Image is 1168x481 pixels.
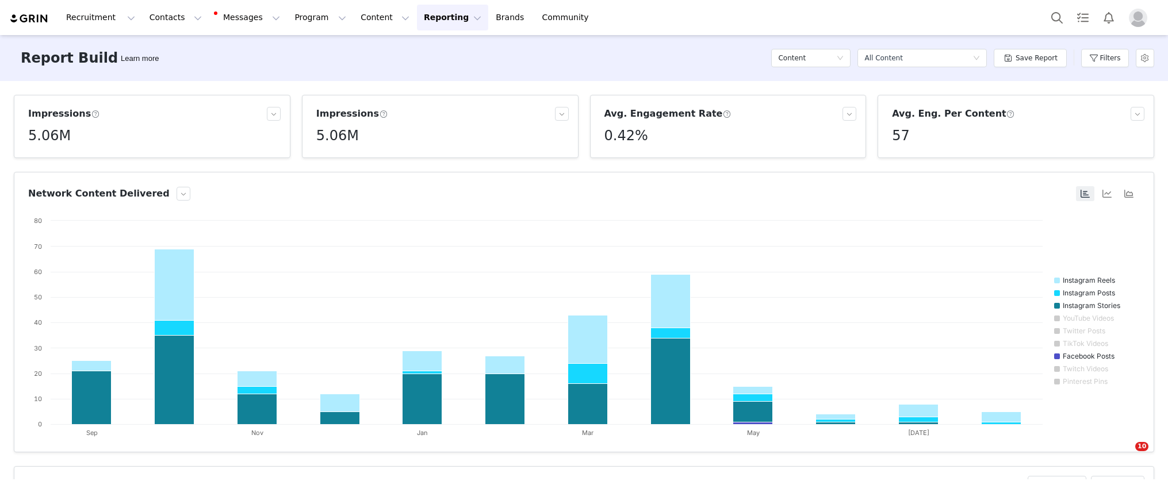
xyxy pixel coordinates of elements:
[34,293,42,301] text: 50
[34,217,42,225] text: 80
[59,5,142,30] button: Recruitment
[21,48,134,68] h3: Report Builder
[143,5,209,30] button: Contacts
[1070,5,1096,30] a: Tasks
[1063,276,1115,284] text: Instagram Reels
[1135,442,1148,451] span: 10
[1063,364,1108,373] text: Twitch Videos
[892,107,1014,121] h3: Avg. Eng. Per Content
[994,49,1067,67] button: Save Report
[34,243,42,251] text: 70
[34,395,42,403] text: 10
[417,5,488,30] button: Reporting
[1081,49,1129,67] button: Filters
[209,5,287,30] button: Messages
[34,344,42,352] text: 30
[892,125,910,146] h5: 57
[28,187,170,201] h3: Network Content Delivered
[316,107,388,121] h3: Impressions
[837,55,844,63] i: icon: down
[118,53,161,64] div: Tooltip anchor
[908,429,929,437] text: [DATE]
[1063,377,1108,386] text: Pinterest Pins
[1063,339,1108,348] text: TikTok Videos
[1063,314,1114,322] text: YouTube Videos
[288,5,353,30] button: Program
[973,55,980,63] i: icon: down
[417,429,428,437] text: Jan
[34,268,42,276] text: 60
[1063,326,1105,335] text: Twitter Posts
[1122,9,1159,27] button: Profile
[251,429,263,437] text: Nov
[1044,5,1070,30] button: Search
[1129,9,1147,27] img: placeholder-profile.jpg
[747,429,760,437] text: May
[582,429,593,437] text: Mar
[604,125,648,146] h5: 0.42%
[489,5,534,30] a: Brands
[86,429,98,437] text: Sep
[28,125,71,146] h5: 5.06M
[864,49,902,67] div: All Content
[1063,352,1115,360] text: Facebook Posts
[34,318,42,326] text: 40
[604,107,732,121] h3: Avg. Engagement Rate
[38,420,42,428] text: 0
[1063,301,1120,310] text: Instagram Stories
[778,49,806,67] h5: Content
[316,125,359,146] h5: 5.06M
[9,13,49,24] img: grin logo
[28,107,99,121] h3: Impressions
[34,370,42,378] text: 20
[1112,442,1139,470] iframe: Intercom live chat
[1063,288,1115,297] text: Instagram Posts
[535,5,601,30] a: Community
[354,5,416,30] button: Content
[1096,5,1121,30] button: Notifications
